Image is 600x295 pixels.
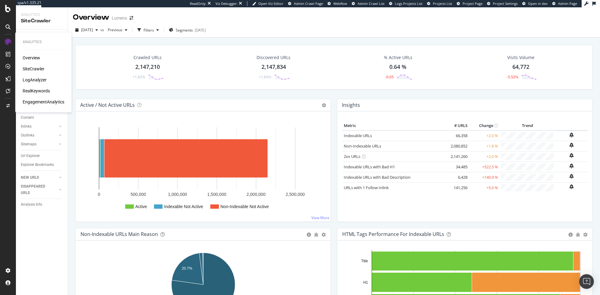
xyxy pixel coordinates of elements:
h4: Insights [342,101,360,109]
div: Analysis Info [21,201,42,208]
a: Non-Indexable URLs [344,143,381,149]
td: 34,485 [444,162,469,172]
i: Options [322,103,326,107]
a: Indexable URLs with Bad Description [344,174,411,180]
td: +522.5 % [469,162,500,172]
td: 66,358 [444,130,469,141]
div: Analytics [21,12,63,17]
a: NEW URLS [21,174,57,181]
div: Outlinks [21,132,34,139]
span: Previous [105,27,122,32]
text: 0 [98,192,100,197]
div: Non-Indexable URLs Main Reason [81,231,158,237]
div: gear [583,233,587,237]
div: SiteCrawler [21,17,63,24]
a: Inlinks [21,123,57,130]
td: +140.9 % [469,172,500,182]
td: 6,428 [444,172,469,182]
span: Logs Projects List [395,1,422,6]
div: gear [321,233,326,237]
div: HTML Tags Performance for Indexable URLs [342,231,444,237]
a: Logs Projects List [389,1,422,6]
a: Content [21,114,63,121]
button: Filters [135,25,161,35]
a: Admin Page [552,1,577,6]
a: Webflow [328,1,347,6]
div: [DATE] [195,28,206,33]
div: 2,147,834 [261,63,286,71]
div: bell-plus [569,133,574,137]
div: 64,772 [512,63,529,71]
div: Open Intercom Messenger [579,274,594,289]
span: Admin Crawl List [358,1,384,6]
div: Url Explorer [21,153,40,159]
a: Indexable URLs with Bad H1 [344,164,395,170]
div: Overview [73,12,109,23]
a: RealKeywords [23,88,50,94]
div: arrow-right-arrow-left [129,16,133,20]
a: Project Settings [487,1,518,6]
td: 141,256 [444,182,469,193]
span: Webflow [333,1,347,6]
span: Project Page [463,1,482,6]
th: # URLS [444,121,469,130]
h4: Active / Not Active URLs [80,101,135,109]
a: Explorer Bookmarks [21,162,63,168]
text: Active [135,204,147,209]
td: 2,141,260 [444,151,469,162]
a: Projects List [427,1,452,6]
div: -5.52% [507,74,518,80]
a: DISAPPEARED URLS [21,183,57,196]
th: Trend [500,121,555,130]
span: Admin Crawl Page [294,1,323,6]
text: 2,000,000 [246,192,265,197]
text: 1,000,000 [168,192,187,197]
div: +1.83% [133,74,145,80]
td: +2.0 % [469,151,500,162]
span: Open in dev [528,1,548,6]
div: Inlinks [21,123,32,130]
td: +1.8 % [469,141,500,151]
div: circle-info [307,233,311,237]
button: [DATE] [73,25,100,35]
div: 2,147,210 [135,63,160,71]
a: LogAnalyzer [23,77,47,83]
span: Projects List [433,1,452,6]
text: Title [361,259,368,263]
text: H1 [363,280,368,285]
div: Lumens [112,15,127,21]
div: Analytics [23,39,64,45]
div: +1.84% [259,74,271,80]
div: bug [314,233,318,237]
text: 1,500,000 [207,192,226,197]
a: Outlinks [21,132,57,139]
a: Url Explorer [21,153,63,159]
a: Admin Crawl Page [288,1,323,6]
text: 20.7% [182,266,192,271]
div: Overview [23,55,40,61]
div: NEW URLS [21,174,39,181]
div: bell-plus [569,174,574,179]
span: 2025 Aug. 3rd [81,27,93,32]
div: Discovered URLs [257,54,291,61]
a: Indexable URLs [344,133,372,138]
div: EngagementAnalytics [23,99,64,105]
a: URLs with 1 Follow Inlink [344,185,389,190]
svg: A chart. [81,121,326,217]
a: Open in dev [522,1,548,6]
td: 2,080,852 [444,141,469,151]
button: Segments[DATE] [167,25,208,35]
div: SiteCrawler [23,66,44,72]
th: Change [469,121,500,130]
a: Analysis Info [21,201,63,208]
div: 0.64 % [389,63,407,71]
div: circle-info [568,233,573,237]
div: bell-plus [569,143,574,147]
div: Viz Debugger: [216,1,238,6]
a: 2xx URLs [344,154,360,159]
td: +5.0 % [469,182,500,193]
text: Indexable Not Active [164,204,203,209]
